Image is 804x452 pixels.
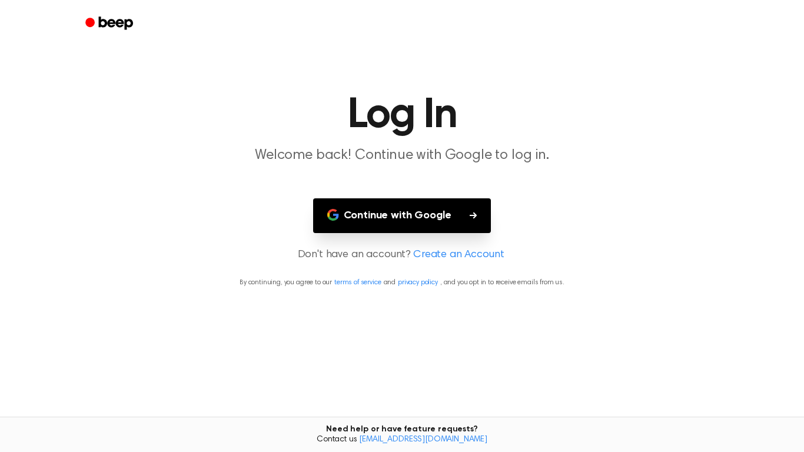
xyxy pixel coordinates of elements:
[14,247,790,263] p: Don't have an account?
[101,94,703,137] h1: Log In
[413,247,504,263] a: Create an Account
[7,435,797,446] span: Contact us
[176,146,628,165] p: Welcome back! Continue with Google to log in.
[359,436,487,444] a: [EMAIL_ADDRESS][DOMAIN_NAME]
[334,279,381,286] a: terms of service
[313,198,491,233] button: Continue with Google
[77,12,144,35] a: Beep
[398,279,438,286] a: privacy policy
[14,277,790,288] p: By continuing, you agree to our and , and you opt in to receive emails from us.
